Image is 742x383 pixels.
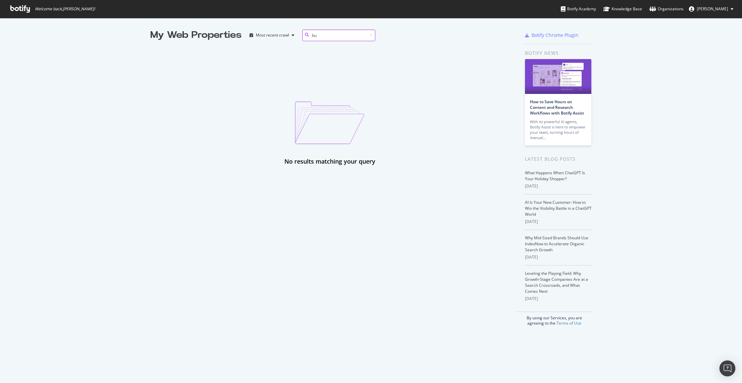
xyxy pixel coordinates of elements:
[556,320,581,326] a: Terms of Use
[517,312,592,326] div: By using our Services, you are agreeing to the
[603,6,642,12] div: Knowledge Base
[247,30,297,40] button: Most recent crawl
[649,6,684,12] div: Organizations
[561,6,596,12] div: Botify Academy
[525,170,585,182] a: What Happens When ChatGPT Is Your Holiday Shopper?
[525,59,591,94] img: How to Save Hours on Content and Research Workflows with Botify Assist
[525,270,588,294] a: Leveling the Playing Field: Why Growth-Stage Companies Are at a Search Crossroads, and What Comes...
[256,33,289,37] div: Most recent crawl
[530,99,584,116] a: How to Save Hours on Content and Research Workflows with Botify Assist
[719,360,735,376] div: Open Intercom Messenger
[525,199,592,217] a: AI Is Your New Customer: How to Win the Visibility Battle in a ChatGPT World
[295,102,364,144] img: emptyProjectImage
[525,183,592,189] div: [DATE]
[302,30,375,41] input: Search
[284,157,375,166] div: No results matching your query
[525,296,592,302] div: [DATE]
[525,49,592,57] div: Botify news
[35,6,95,12] span: Welcome back, [PERSON_NAME] !
[525,254,592,260] div: [DATE]
[150,29,242,42] div: My Web Properties
[532,32,578,38] div: Botify Chrome Plugin
[697,6,728,12] span: Phil Mastroianni
[525,32,578,38] a: Botify Chrome Plugin
[525,235,588,253] a: Why Mid-Sized Brands Should Use IndexNow to Accelerate Organic Search Growth
[525,155,592,163] div: Latest Blog Posts
[684,4,739,14] button: [PERSON_NAME]
[525,219,592,225] div: [DATE]
[530,119,586,140] div: With its powerful AI agents, Botify Assist is here to empower your team, turning hours of manual…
